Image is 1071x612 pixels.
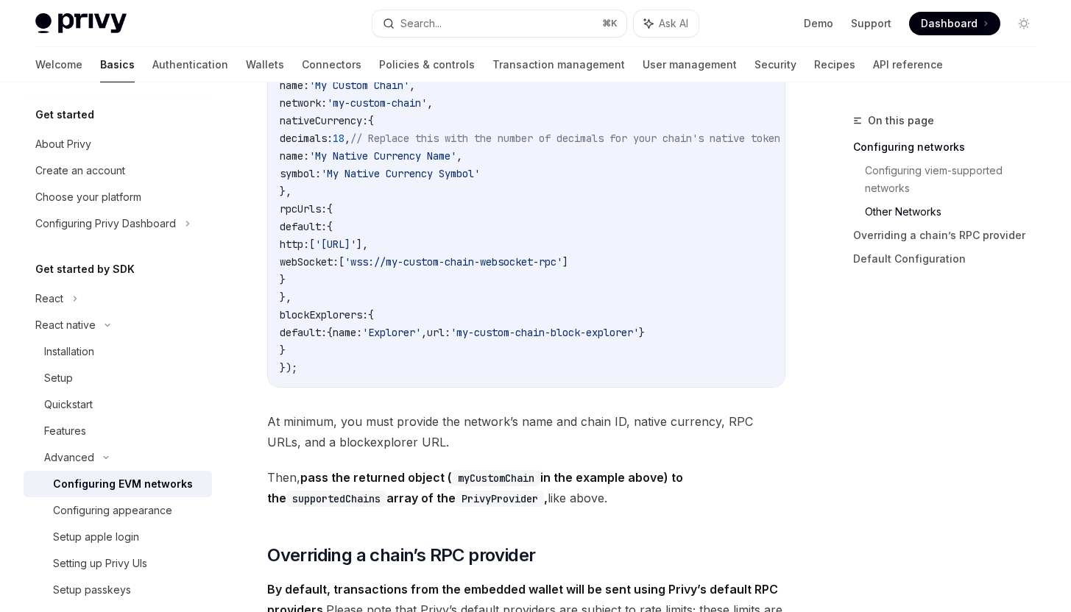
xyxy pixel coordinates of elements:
span: 'My Native Currency Symbol' [321,167,480,180]
a: Setup apple login [24,524,212,550]
a: Overriding a chain’s RPC provider [853,224,1047,247]
div: Configuring appearance [53,502,172,519]
span: url: [427,326,450,339]
a: Transaction management [492,47,625,82]
span: { [327,202,333,216]
a: Recipes [814,47,855,82]
span: 'my-custom-chain-block-explorer' [450,326,639,339]
span: http: [280,238,309,251]
span: network: [280,96,327,110]
span: On this page [868,112,934,129]
div: Configuring EVM networks [53,475,193,493]
span: default: [280,220,327,233]
div: Setup passkeys [53,581,131,599]
a: Security [754,47,796,82]
span: , [344,132,350,145]
span: 'My Custom Chain' [309,79,409,92]
code: supportedChains [286,491,386,507]
h5: Get started by SDK [35,260,135,278]
code: PrivyProvider [456,491,544,507]
div: Setting up Privy UIs [53,555,147,572]
span: // Replace this with the number of decimals for your chain's native token [350,132,780,145]
span: { [327,326,333,339]
div: Configuring Privy Dashboard [35,215,176,232]
span: 'wss://my-custom-chain-websocket-rpc' [344,255,562,268]
a: API reference [873,47,943,82]
span: , [421,326,427,339]
div: Setup [44,369,73,387]
a: Configuring viem-supported networks [865,159,1047,200]
a: Setup [24,365,212,391]
div: Setup apple login [53,528,139,546]
div: Features [44,422,86,440]
span: { [368,114,374,127]
span: name: [333,326,362,339]
a: Setting up Privy UIs [24,550,212,577]
div: Advanced [44,449,94,466]
span: nativeCurrency: [280,114,368,127]
span: decimals: [280,132,333,145]
span: rpcUrls: [280,202,327,216]
span: }, [280,185,291,198]
span: , [456,149,462,163]
span: At minimum, you must provide the network’s name and chain ID, native currency, RPC URLs, and a bl... [267,411,785,452]
span: }, [280,291,291,304]
span: } [280,273,286,286]
a: Policies & controls [379,47,475,82]
span: , [427,96,433,110]
span: 'My Native Currency Name' [309,149,456,163]
a: Configuring EVM networks [24,471,212,497]
strong: pass the returned object ( in the example above) to the array of the , [267,470,683,505]
span: Dashboard [921,16,978,31]
span: Overriding a chain’s RPC provider [267,544,535,567]
span: [ [309,238,315,251]
span: 'my-custom-chain' [327,96,427,110]
div: Installation [44,343,94,360]
h5: Get started [35,106,94,124]
a: Support [851,16,891,31]
button: Search...⌘K [372,10,626,37]
span: } [639,326,645,339]
div: Create an account [35,162,125,179]
span: ], [356,238,368,251]
a: Installation [24,338,212,365]
a: Default Configuration [853,247,1047,271]
span: name: [280,79,309,92]
button: Toggle dark mode [1012,12,1036,35]
span: }); [280,361,297,374]
span: , [409,79,415,92]
div: About Privy [35,135,91,153]
button: Ask AI [634,10,699,37]
code: myCustomChain [452,470,540,486]
span: default: [280,326,327,339]
a: Authentication [152,47,228,82]
div: React [35,290,63,307]
a: About Privy [24,131,212,157]
span: ⌘ K [602,18,618,29]
img: light logo [35,13,127,34]
a: Demo [804,16,833,31]
a: Connectors [302,47,361,82]
span: symbol: [280,167,321,180]
a: Choose your platform [24,184,212,210]
span: name: [280,149,309,163]
span: { [327,220,333,233]
span: Then, like above. [267,467,785,508]
a: Features [24,418,212,444]
a: Dashboard [909,12,1000,35]
span: } [280,344,286,357]
div: React native [35,316,96,334]
span: { [368,308,374,321]
a: Setup passkeys [24,577,212,603]
span: blockExplorers: [280,308,368,321]
a: Create an account [24,157,212,184]
span: ] [562,255,568,268]
a: User management [643,47,737,82]
div: Quickstart [44,396,93,413]
span: webSocket: [280,255,339,268]
a: Basics [100,47,135,82]
a: Wallets [246,47,284,82]
span: Ask AI [659,16,688,31]
div: Choose your platform [35,188,141,206]
a: Other Networks [865,200,1047,224]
